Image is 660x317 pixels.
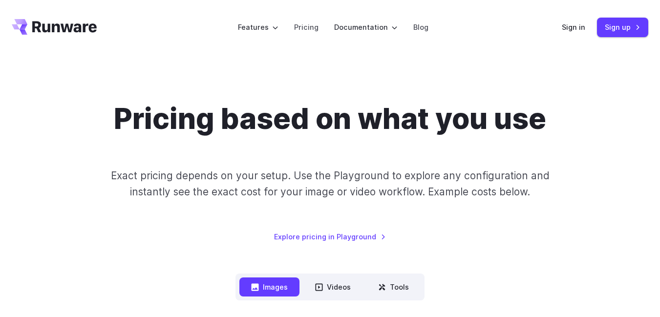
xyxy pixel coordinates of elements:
[238,21,278,33] label: Features
[114,102,546,136] h1: Pricing based on what you use
[274,231,386,242] a: Explore pricing in Playground
[303,277,362,296] button: Videos
[597,18,648,37] a: Sign up
[562,21,585,33] a: Sign in
[239,277,299,296] button: Images
[366,277,421,296] button: Tools
[107,168,553,200] p: Exact pricing depends on your setup. Use the Playground to explore any configuration and instantl...
[334,21,398,33] label: Documentation
[12,19,97,35] a: Go to /
[294,21,319,33] a: Pricing
[413,21,428,33] a: Blog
